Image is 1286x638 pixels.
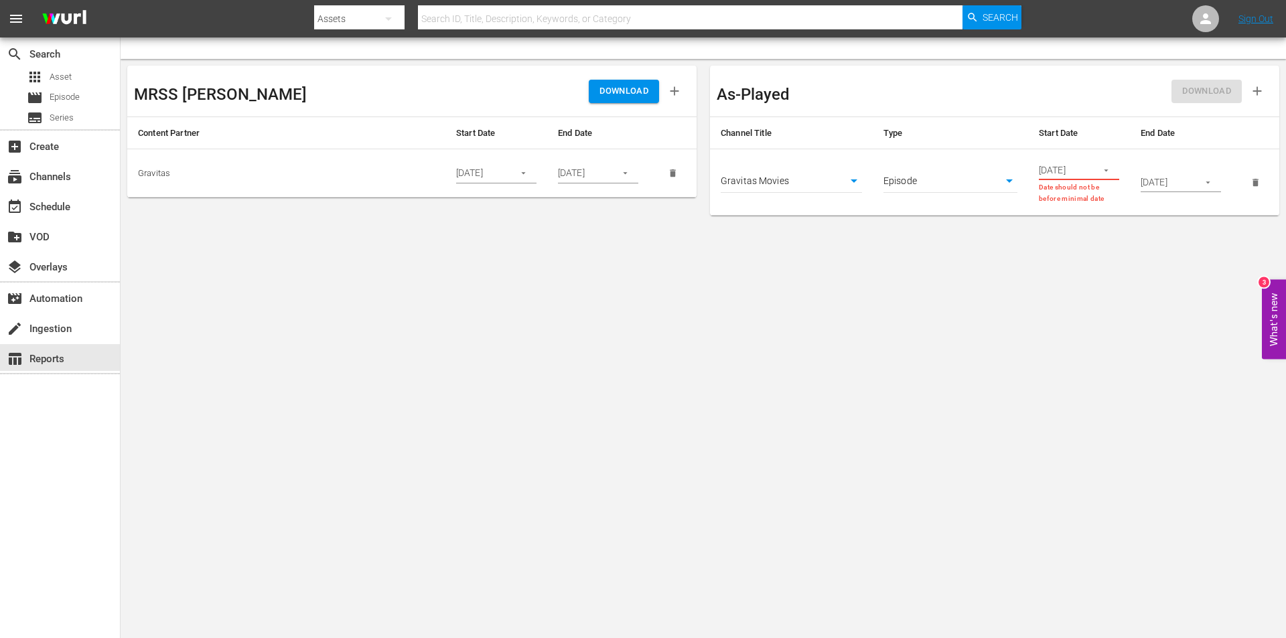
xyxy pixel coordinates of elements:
[127,117,445,149] th: Content Partner
[445,117,547,149] th: Start Date
[7,291,23,307] span: Automation
[547,117,649,149] th: End Date
[1238,13,1273,24] a: Sign Out
[7,351,23,367] span: Reports
[1130,117,1232,149] th: End Date
[983,5,1018,29] span: Search
[7,139,23,155] span: Create
[710,117,873,149] th: Channel Title
[27,110,43,126] span: Series
[660,160,686,186] button: delete
[883,172,1017,192] div: Episode
[1028,117,1130,149] th: Start Date
[1259,276,1269,287] div: 3
[8,11,24,27] span: menu
[721,172,862,192] div: Gravitas Movies
[32,3,96,35] img: ans4CAIJ8jUAAAAAAAAAAAAAAAAAAAAAAAAgQb4GAAAAAAAAAAAAAAAAAAAAAAAAJMjXAAAAAAAAAAAAAAAAAAAAAAAAgAT5G...
[873,117,1028,149] th: Type
[7,229,23,245] span: VOD
[27,90,43,106] span: Episode
[7,46,23,62] span: Search
[962,5,1021,29] button: Search
[50,90,80,104] span: Episode
[50,111,74,125] span: Series
[7,169,23,185] span: Channels
[589,80,659,103] button: DOWNLOAD
[127,149,445,197] td: Gravitas
[717,86,790,103] h3: As-Played
[1262,279,1286,359] button: Open Feedback Widget
[1039,182,1119,204] p: Date should not be before minimal date
[1242,169,1269,195] button: delete
[7,199,23,215] span: Schedule
[134,86,307,103] h3: MRSS [PERSON_NAME]
[7,321,23,337] span: Ingestion
[27,69,43,85] span: Asset
[50,70,72,84] span: Asset
[599,84,648,99] span: DOWNLOAD
[7,259,23,275] span: Overlays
